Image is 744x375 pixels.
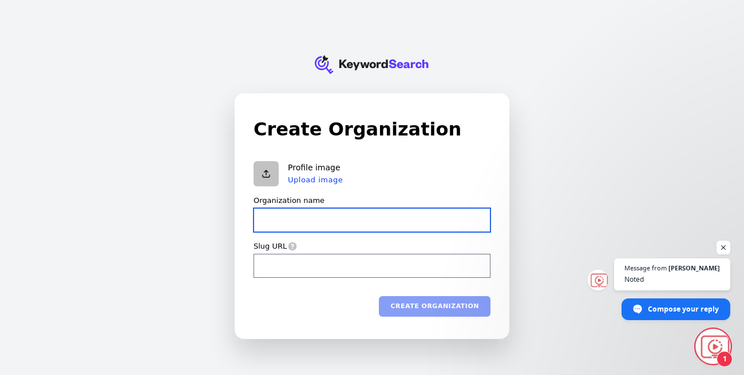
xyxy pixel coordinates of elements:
[254,196,324,206] label: Organization name
[254,161,279,186] button: Upload organization logo
[696,329,730,364] div: Open chat
[624,274,720,285] span: Noted
[648,299,719,319] span: Compose your reply
[254,241,287,252] label: Slug URL
[288,163,343,173] p: Profile image
[668,265,720,271] span: [PERSON_NAME]
[624,265,667,271] span: Message from
[717,351,733,367] span: 1
[288,175,343,185] button: Upload image
[287,242,297,251] span: A slug is a human-readable ID that must be unique. It’s often used in URLs.
[254,115,490,143] h1: Create Organization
